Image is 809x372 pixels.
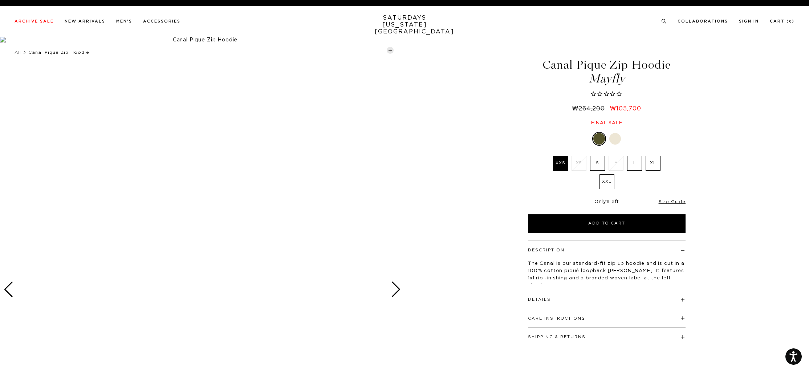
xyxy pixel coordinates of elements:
div: Previous slide [4,282,13,298]
span: Canal Pique Zip Hoodie [28,50,89,54]
a: SATURDAYS[US_STATE][GEOGRAPHIC_DATA] [375,15,435,35]
label: XL [646,156,660,171]
button: Care Instructions [528,316,585,320]
span: Mayfly [527,73,687,85]
small: 0 [789,20,792,23]
a: All [15,50,21,54]
button: Shipping & Returns [528,335,586,339]
span: ₩105,700 [610,106,641,112]
a: Men's [116,19,132,23]
label: S [590,156,605,171]
span: 1 [606,199,608,204]
button: Details [528,298,551,302]
div: Final sale [527,120,687,126]
p: The Canal is our standard-fit zip up hoodie and is cut in a 100% cotton piqué loopback [PERSON_NA... [528,260,686,289]
a: Archive Sale [15,19,54,23]
h1: Canal Pique Zip Hoodie [527,59,687,85]
div: Only Left [528,199,686,205]
button: Description [528,248,565,252]
a: Collaborations [678,19,728,23]
span: Rated 0.0 out of 5 stars 0 reviews [527,90,687,98]
a: Sign In [739,19,759,23]
label: XXL [599,174,614,189]
a: Size Guide [659,199,686,204]
div: Next slide [391,282,401,298]
a: New Arrivals [65,19,105,23]
label: XXS [553,156,568,171]
label: L [627,156,642,171]
a: Accessories [143,19,180,23]
del: ₩264,200 [572,106,608,112]
button: Add to Cart [528,214,686,233]
a: Cart (0) [770,19,794,23]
